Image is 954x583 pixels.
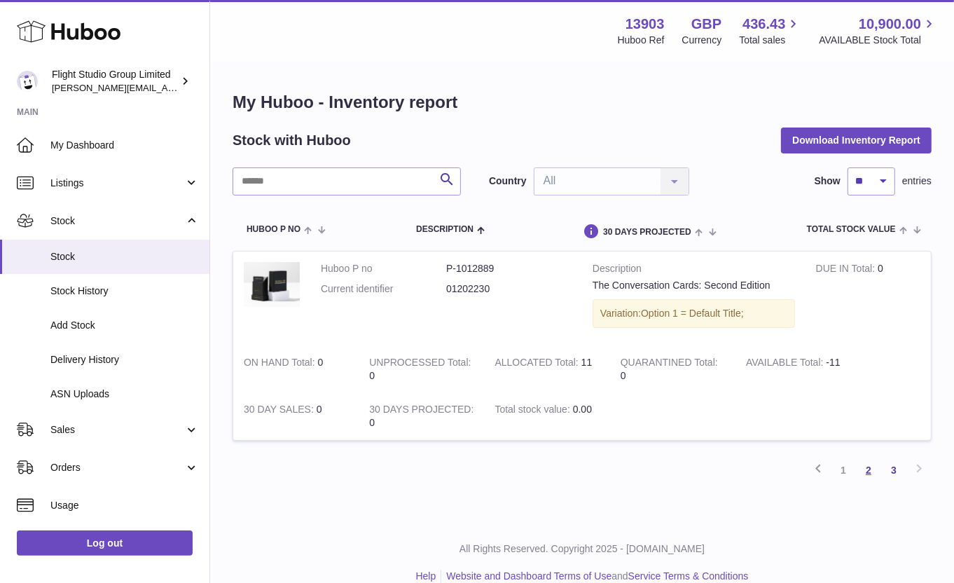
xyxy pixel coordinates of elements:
[50,353,199,366] span: Delivery History
[50,139,199,152] span: My Dashboard
[17,71,38,92] img: natasha@stevenbartlett.com
[816,263,878,277] strong: DUE IN Total
[446,262,572,275] dd: P-1012889
[641,308,744,319] span: Option 1 = Default Title;
[244,357,318,371] strong: ON HAND Total
[485,345,610,393] td: 11
[247,225,300,234] span: Huboo P no
[625,15,665,34] strong: 13903
[593,279,795,292] div: The Conversation Cards: Second Edition
[593,299,795,328] div: Variation:
[321,262,446,275] dt: Huboo P no
[369,357,471,371] strong: UNPROCESSED Total
[881,458,906,483] a: 3
[50,214,184,228] span: Stock
[233,392,359,440] td: 0
[244,262,300,307] img: product image
[359,392,484,440] td: 0
[819,34,937,47] span: AVAILABLE Stock Total
[682,34,722,47] div: Currency
[742,15,785,34] span: 436.43
[50,423,184,437] span: Sales
[495,404,573,418] strong: Total stock value
[739,34,801,47] span: Total sales
[739,15,801,47] a: 436.43 Total sales
[369,404,473,418] strong: 30 DAYS PROJECTED
[233,345,359,393] td: 0
[233,131,351,150] h2: Stock with Huboo
[50,250,199,263] span: Stock
[50,499,199,512] span: Usage
[221,542,943,556] p: All Rights Reserved. Copyright 2025 - [DOMAIN_NAME]
[441,570,748,583] li: and
[489,174,527,188] label: Country
[446,282,572,296] dd: 01202230
[859,15,921,34] span: 10,900.00
[831,458,856,483] a: 1
[416,225,473,234] span: Description
[902,174,932,188] span: entries
[807,225,896,234] span: Total stock value
[416,570,436,582] a: Help
[573,404,592,415] span: 0.00
[815,174,841,188] label: Show
[618,34,665,47] div: Huboo Ref
[735,345,861,393] td: -11
[621,357,718,371] strong: QUARANTINED Total
[495,357,581,371] strong: ALLOCATED Total
[781,128,932,153] button: Download Inventory Report
[628,570,749,582] a: Service Terms & Conditions
[17,530,193,556] a: Log out
[819,15,937,47] a: 10,900.00 AVAILABLE Stock Total
[603,228,691,237] span: 30 DAYS PROJECTED
[321,282,446,296] dt: Current identifier
[621,370,626,381] span: 0
[52,82,281,93] span: [PERSON_NAME][EMAIL_ADDRESS][DOMAIN_NAME]
[446,570,611,582] a: Website and Dashboard Terms of Use
[359,345,484,393] td: 0
[244,404,317,418] strong: 30 DAY SALES
[50,461,184,474] span: Orders
[691,15,721,34] strong: GBP
[50,387,199,401] span: ASN Uploads
[746,357,826,371] strong: AVAILABLE Total
[52,68,178,95] div: Flight Studio Group Limited
[50,319,199,332] span: Add Stock
[50,284,199,298] span: Stock History
[856,458,881,483] a: 2
[233,91,932,114] h1: My Huboo - Inventory report
[50,177,184,190] span: Listings
[806,252,931,345] td: 0
[593,262,795,279] strong: Description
